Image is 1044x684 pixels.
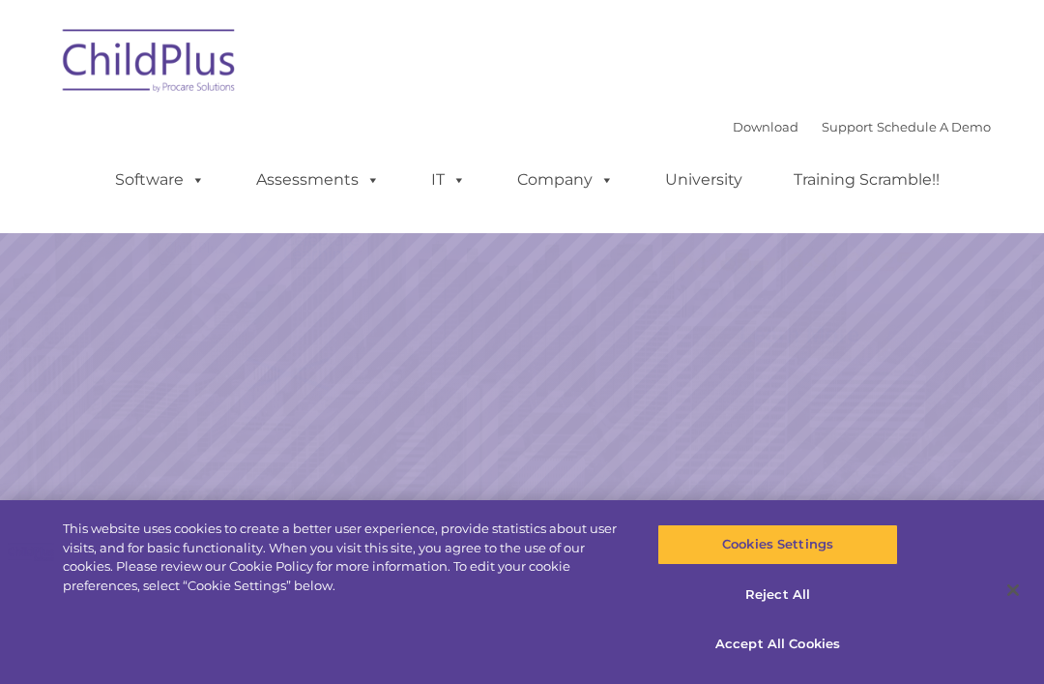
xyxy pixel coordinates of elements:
a: University [646,161,762,199]
button: Cookies Settings [657,524,897,565]
a: Learn More [710,312,889,358]
a: Download [733,119,798,134]
a: Training Scramble!! [774,161,959,199]
button: Reject All [657,575,897,615]
div: This website uses cookies to create a better user experience, provide statistics about user visit... [63,520,626,595]
button: Accept All Cookies [657,624,897,665]
button: Close [992,569,1034,611]
a: Software [96,161,224,199]
font: | [733,119,991,134]
a: Schedule A Demo [877,119,991,134]
a: Company [498,161,633,199]
a: Support [822,119,873,134]
a: IT [412,161,485,199]
img: ChildPlus by Procare Solutions [53,15,246,112]
a: Assessments [237,161,399,199]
